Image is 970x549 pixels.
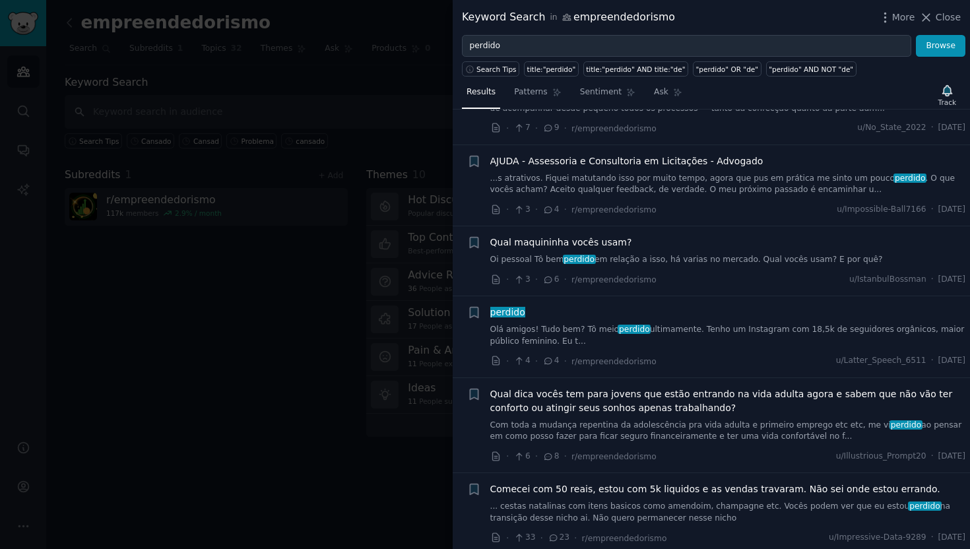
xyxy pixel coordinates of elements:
span: · [931,355,934,367]
span: · [564,449,567,463]
span: [DATE] [938,204,965,216]
a: Olá amigos! Tudo bem? Tô meioperdidoultimamente. Tenho um Instagram com 18,5k de seguidores orgân... [490,324,966,347]
span: · [564,121,567,135]
a: AJUDA - Assessoria e Consultoria em Licitações - Advogado [490,154,763,168]
span: · [931,451,934,463]
span: [DATE] [938,532,965,544]
span: 33 [513,532,535,544]
span: · [540,531,543,545]
span: 9 [542,122,559,134]
span: u/Impossible-Ball7166 [837,204,926,216]
a: Com toda a mudança repentina da adolescência pra vida adulta e primeiro emprego etc etc, me viper... [490,420,966,443]
span: · [535,203,538,216]
span: · [931,274,934,286]
span: r/empreendedorismo [571,452,657,461]
span: · [931,122,934,134]
a: Oi pessoal Tô bemperdidoem relação a isso, há varias no mercado. Qual vocês usam? E por quê? [490,254,966,266]
span: · [506,449,509,463]
div: title:"perdido" AND title:"de" [586,65,685,74]
span: · [506,203,509,216]
span: 23 [548,532,569,544]
button: Track [934,81,961,109]
a: "perdido" AND NOT "de" [766,61,857,77]
a: Sentiment [575,82,640,109]
button: Search Tips [462,61,519,77]
span: · [535,121,538,135]
a: perdido [490,306,525,319]
span: [DATE] [938,274,965,286]
span: u/No_State_2022 [857,122,926,134]
span: Results [467,86,496,98]
span: perdido [489,307,527,317]
div: "perdido" AND NOT "de" [769,65,853,74]
span: perdido [889,420,922,430]
span: 6 [542,274,559,286]
span: in [550,12,557,24]
span: r/empreendedorismo [571,124,657,133]
span: 3 [513,274,530,286]
span: u/IstanbulBossman [849,274,926,286]
span: perdido [563,255,596,264]
span: perdido [908,501,941,511]
span: 4 [513,355,530,367]
a: title:"perdido" AND title:"de" [583,61,688,77]
span: · [564,354,567,368]
span: · [564,273,567,286]
span: · [535,354,538,368]
span: More [892,11,915,24]
a: Qual dica vocês tem para jovens que estão entrando na vida adulta agora e sabem que não vão ter c... [490,387,966,415]
span: · [506,273,509,286]
span: Sentiment [580,86,622,98]
span: · [931,532,934,544]
span: r/empreendedorismo [571,205,657,214]
a: Patterns [509,82,566,109]
span: Close [936,11,961,24]
a: title:"perdido" [524,61,579,77]
a: Ask [649,82,687,109]
div: "perdido" OR "de" [696,65,759,74]
a: ...s atrativos. Fiquei matutando isso por muito tempo, agora que pus em prática me sinto um pouco... [490,173,966,196]
span: perdido [893,174,926,183]
span: · [931,204,934,216]
span: · [535,273,538,286]
span: u/Latter_Speech_6511 [836,355,926,367]
a: Results [462,82,500,109]
span: 4 [542,204,559,216]
span: 6 [513,451,530,463]
a: Comecei com 50 reais, estou com 5k liquidos e as vendas travaram. Não sei onde estou errando. [490,482,940,496]
span: · [506,121,509,135]
span: Patterns [514,86,547,98]
span: r/empreendedorismo [571,357,657,366]
span: 3 [513,204,530,216]
a: ... cestas natalinas com itens basicos como amendoim, champagne etc. Vocês podem ver que eu estou... [490,501,966,524]
span: · [535,449,538,463]
div: Track [938,98,956,107]
span: u/Illustrious_Prompt20 [836,451,926,463]
a: Qual maquininha vocês usam? [490,236,632,249]
span: perdido [618,325,651,334]
a: "perdido" OR "de" [693,61,761,77]
span: 4 [542,355,559,367]
span: 7 [513,122,530,134]
span: · [564,203,567,216]
span: u/Impressive-Data-9289 [829,532,926,544]
span: · [506,531,509,545]
button: Close [919,11,961,24]
span: 8 [542,451,559,463]
span: [DATE] [938,122,965,134]
span: r/empreendedorismo [571,275,657,284]
div: Keyword Search empreendedorismo [462,9,675,26]
div: title:"perdido" [527,65,576,74]
span: [DATE] [938,451,965,463]
span: · [574,531,577,545]
span: [DATE] [938,355,965,367]
span: Ask [654,86,668,98]
span: Search Tips [476,65,517,74]
span: r/empreendedorismo [582,534,667,543]
span: · [506,354,509,368]
button: Browse [916,35,965,57]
